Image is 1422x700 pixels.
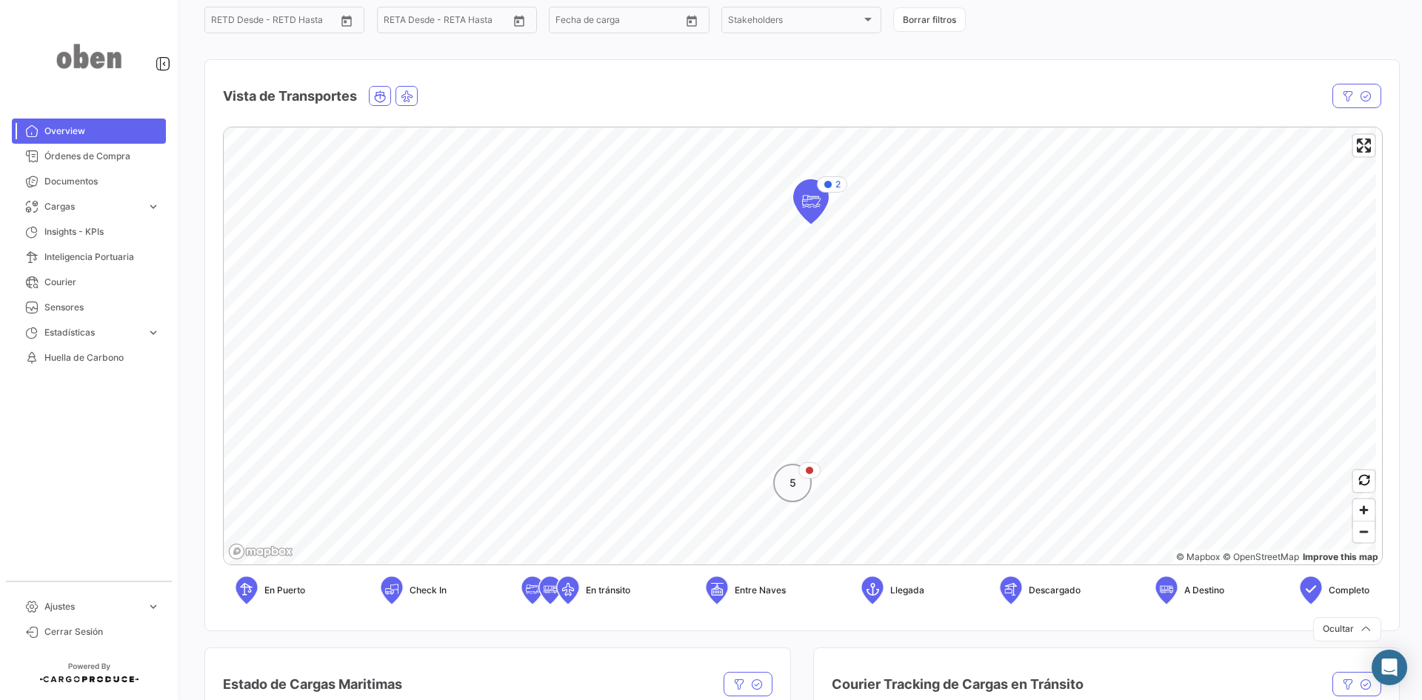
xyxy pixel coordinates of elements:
[44,225,160,239] span: Insights - KPIs
[12,244,166,270] a: Inteligencia Portuaria
[1223,551,1299,562] a: OpenStreetMap
[1329,584,1369,597] span: Completo
[44,200,141,213] span: Cargas
[223,674,402,695] h4: Estado de Cargas Maritimas
[790,476,796,490] span: 5
[336,10,358,32] button: Open calendar
[410,584,447,597] span: Check In
[211,17,238,27] input: Desde
[773,464,812,502] div: Map marker
[586,584,630,597] span: En tránsito
[1176,551,1220,562] a: Mapbox
[1353,521,1375,542] button: Zoom out
[44,351,160,364] span: Huella de Carbono
[44,301,160,314] span: Sensores
[12,270,166,295] a: Courier
[1303,551,1378,562] a: Map feedback
[12,119,166,144] a: Overview
[370,87,390,105] button: Ocean
[248,17,307,27] input: Hasta
[12,169,166,194] a: Documentos
[832,674,1084,695] h4: Courier Tracking de Cargas en Tránsito
[224,127,1376,566] canvas: Map
[147,600,160,613] span: expand_more
[592,17,652,27] input: Hasta
[44,175,160,188] span: Documentos
[421,17,480,27] input: Hasta
[555,17,582,27] input: Desde
[264,584,305,597] span: En Puerto
[44,276,160,289] span: Courier
[147,200,160,213] span: expand_more
[1372,650,1407,685] div: Abrir Intercom Messenger
[12,295,166,320] a: Sensores
[1184,584,1224,597] span: A Destino
[223,86,357,107] h4: Vista de Transportes
[508,10,530,32] button: Open calendar
[681,10,703,32] button: Open calendar
[1029,584,1081,597] span: Descargado
[893,7,966,32] button: Borrar filtros
[228,543,293,560] a: Mapbox logo
[728,17,861,27] span: Stakeholders
[44,326,141,339] span: Estadísticas
[1353,499,1375,521] button: Zoom in
[396,87,417,105] button: Air
[1353,135,1375,156] button: Enter fullscreen
[12,345,166,370] a: Huella de Carbono
[793,179,829,224] div: Map marker
[44,150,160,163] span: Órdenes de Compra
[735,584,786,597] span: Entre Naves
[12,219,166,244] a: Insights - KPIs
[44,124,160,138] span: Overview
[147,326,160,339] span: expand_more
[52,18,126,95] img: oben-logo.png
[384,17,410,27] input: Desde
[44,625,160,639] span: Cerrar Sesión
[44,250,160,264] span: Inteligencia Portuaria
[890,584,924,597] span: Llegada
[44,600,141,613] span: Ajustes
[835,178,841,191] span: 2
[1313,617,1381,641] button: Ocultar
[12,144,166,169] a: Órdenes de Compra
